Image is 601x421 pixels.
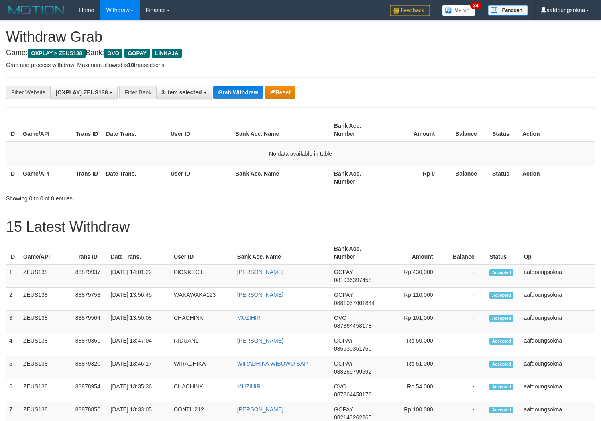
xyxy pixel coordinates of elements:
th: Trans ID [73,119,103,141]
td: 6 [6,379,20,402]
th: Bank Acc. Name [234,241,331,264]
th: Bank Acc. Name [232,166,331,189]
div: Filter Bank [119,86,156,99]
a: [PERSON_NAME] [237,406,283,413]
td: ZEUS138 [20,311,72,333]
th: Bank Acc. Name [232,119,331,141]
td: Rp 54,000 [383,379,445,402]
th: Amount [383,241,445,264]
td: 88879360 [72,333,108,356]
td: RIDUANLT [171,333,234,356]
td: aafdoungsokna [520,356,595,379]
span: GOPAY [334,292,353,298]
span: [OXPLAY] ZEUS138 [55,89,108,96]
td: 5 [6,356,20,379]
th: Rp 0 [384,166,447,189]
td: aafdoungsokna [520,333,595,356]
strong: 10 [128,62,134,68]
th: Date Trans. [103,166,167,189]
th: Status [489,166,519,189]
td: ZEUS138 [20,333,72,356]
td: 1 [6,264,20,288]
a: [PERSON_NAME] [237,269,283,275]
img: Button%20Memo.svg [442,5,476,16]
th: ID [6,119,20,141]
td: ZEUS138 [20,288,72,311]
th: Date Trans. [108,241,171,264]
td: [DATE] 13:47:04 [108,333,171,356]
th: ID [6,166,20,189]
th: User ID [167,166,232,189]
td: [DATE] 14:01:22 [108,264,171,288]
span: 3 item selected [161,89,202,96]
span: Copy 087864458178 to clipboard [334,323,371,329]
td: CHACHINK [171,379,234,402]
span: Copy 085930351750 to clipboard [334,345,371,352]
a: MUZIHIR [237,383,261,390]
h4: Game: Bank: [6,49,595,57]
span: OXPLAY > ZEUS138 [28,49,86,58]
span: Accepted [489,269,513,276]
span: Accepted [489,292,513,299]
th: Balance [447,119,489,141]
span: 34 [470,2,481,9]
td: ZEUS138 [20,356,72,379]
td: 88879320 [72,356,108,379]
span: OVO [334,383,346,390]
th: Status [489,119,519,141]
a: WIRADHIKA WIBOWO SAP [237,360,308,367]
span: Copy 082143262265 to clipboard [334,414,371,421]
td: 2 [6,288,20,311]
img: panduan.png [488,5,528,16]
td: - [445,379,487,402]
th: Bank Acc. Number [331,166,384,189]
td: 4 [6,333,20,356]
img: MOTION_logo.png [6,4,67,16]
th: Balance [445,241,487,264]
span: Copy 088269799592 to clipboard [334,368,371,375]
span: OVO [104,49,122,58]
td: - [445,356,487,379]
span: LINKAJA [152,49,182,58]
div: Showing 0 to 0 of 0 entries [6,191,244,202]
td: [DATE] 13:56:45 [108,288,171,311]
span: GOPAY [334,269,353,275]
td: WIRADHIKA [171,356,234,379]
td: - [445,333,487,356]
th: Game/API [20,241,72,264]
span: Copy 081936397458 to clipboard [334,277,371,283]
th: Action [519,166,595,189]
th: Trans ID [72,241,108,264]
span: Accepted [489,361,513,368]
td: 3 [6,311,20,333]
span: Accepted [489,315,513,322]
a: [PERSON_NAME] [237,292,283,298]
td: 88879753 [72,288,108,311]
td: - [445,264,487,288]
a: [PERSON_NAME] [237,337,283,344]
td: aafdoungsokna [520,288,595,311]
td: CHACHINK [171,311,234,333]
button: [OXPLAY] ZEUS138 [50,86,118,99]
td: No data available in table [6,141,595,166]
h1: 15 Latest Withdraw [6,219,595,235]
img: Feedback.jpg [390,5,430,16]
th: Bank Acc. Number [331,119,384,141]
td: Rp 110,000 [383,288,445,311]
td: aafdoungsokna [520,379,595,402]
td: 88878954 [72,379,108,402]
p: Grab and process withdraw. Maximum allowed is transactions. [6,61,595,69]
span: GOPAY [334,406,353,413]
td: Rp 101,000 [383,311,445,333]
th: User ID [171,241,234,264]
span: Accepted [489,407,513,413]
td: [DATE] 13:35:36 [108,379,171,402]
th: Amount [384,119,447,141]
td: aafdoungsokna [520,311,595,333]
span: GOPAY [334,360,353,367]
th: Balance [447,166,489,189]
th: Game/API [20,166,73,189]
th: ID [6,241,20,264]
td: Rp 50,000 [383,333,445,356]
span: Copy 0881037661844 to clipboard [334,300,375,306]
